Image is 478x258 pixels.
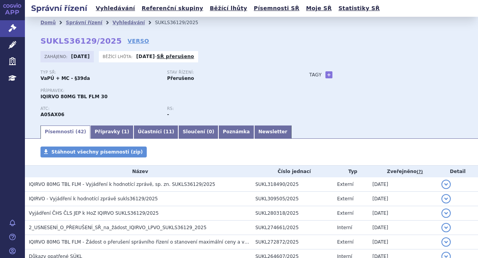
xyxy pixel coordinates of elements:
a: Stáhnout všechny písemnosti (zip) [40,147,147,157]
button: detail [441,237,451,247]
strong: VaPÚ + MC - §39da [40,76,90,81]
td: [DATE] [369,206,438,221]
span: 0 [209,129,212,134]
li: SUKLS36129/2025 [155,17,208,28]
p: ATC: [40,106,159,111]
p: - [136,53,194,60]
a: Domů [40,20,56,25]
span: 1 [124,129,127,134]
h2: Správní řízení [25,3,93,14]
td: SUKL272872/2025 [251,235,333,249]
button: detail [441,223,451,232]
button: detail [441,194,451,203]
p: Přípravek: [40,88,293,93]
th: Detail [438,166,478,177]
td: [DATE] [369,221,438,235]
td: SUKL318490/2025 [251,177,333,192]
span: 42 [77,129,84,134]
th: Název [25,166,251,177]
a: Sloučení (0) [178,125,218,139]
a: Vyhledávání [93,3,137,14]
span: 11 [165,129,172,134]
a: Přípravky (1) [90,125,134,139]
th: Typ [333,166,369,177]
span: Běžící lhůta: [103,53,134,60]
td: [DATE] [369,192,438,206]
a: + [325,71,332,78]
span: IQIRVO 80MG TBL FLM - Žádost o přerušení správního řízení o stanovení maximální ceny a výše a pod... [29,239,348,245]
span: Stáhnout všechny písemnosti (zip) [51,149,143,155]
a: Písemnosti (42) [40,125,90,139]
strong: [DATE] [71,54,90,59]
button: detail [441,180,451,189]
span: IQIRVO 80MG TBL FLM 30 [40,94,107,99]
p: Typ SŘ: [40,70,159,75]
h3: Tagy [309,70,322,80]
a: Poznámka [218,125,254,139]
strong: SUKLS36129/2025 [40,36,122,46]
span: Externí [337,196,353,201]
a: Správní řízení [66,20,102,25]
strong: [DATE] [136,54,155,59]
span: Externí [337,182,353,187]
strong: Přerušeno [167,76,194,81]
a: SŘ přerušeno [157,54,194,59]
button: detail [441,209,451,218]
a: Vyhledávání [112,20,145,25]
span: Interní [337,225,352,230]
span: Zahájeno: [44,53,69,60]
a: Písemnosti SŘ [251,3,302,14]
span: Externí [337,239,353,245]
td: [DATE] [369,235,438,249]
span: 2_USNESENÍ_O_PŘERUŠENÍ_SŘ_na_žádost_IQIRVO_LPVO_SUKLS36129_2025 [29,225,207,230]
span: Externí [337,210,353,216]
a: Moje SŘ [304,3,334,14]
a: Statistiky SŘ [336,3,382,14]
a: Běžící lhůty [207,3,250,14]
strong: ELAFIBRANOR [40,112,64,117]
a: Newsletter [254,125,292,139]
th: Číslo jednací [251,166,333,177]
a: VERSO [128,37,149,45]
a: Referenční skupiny [139,3,206,14]
span: IQIRVO 80MG TBL FLM - Vyjádření k hodnotící zprávě, sp. zn. SUKLS36129/2025 [29,182,215,187]
p: RS: [167,106,286,111]
td: SUKL274661/2025 [251,221,333,235]
td: [DATE] [369,177,438,192]
span: IQIRVO - Vyjádření k hodnotící zprávě sukls36129/2025 [29,196,158,201]
th: Zveřejněno [369,166,438,177]
span: Vyjádření ČHS ČLS JEP k HoZ IQIRVO SUKLS36129/2025 [29,210,159,216]
td: SUKL309505/2025 [251,192,333,206]
abbr: (?) [416,169,423,175]
td: SUKL280318/2025 [251,206,333,221]
a: Účastníci (11) [134,125,179,139]
strong: - [167,112,169,117]
p: Stav řízení: [167,70,286,75]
